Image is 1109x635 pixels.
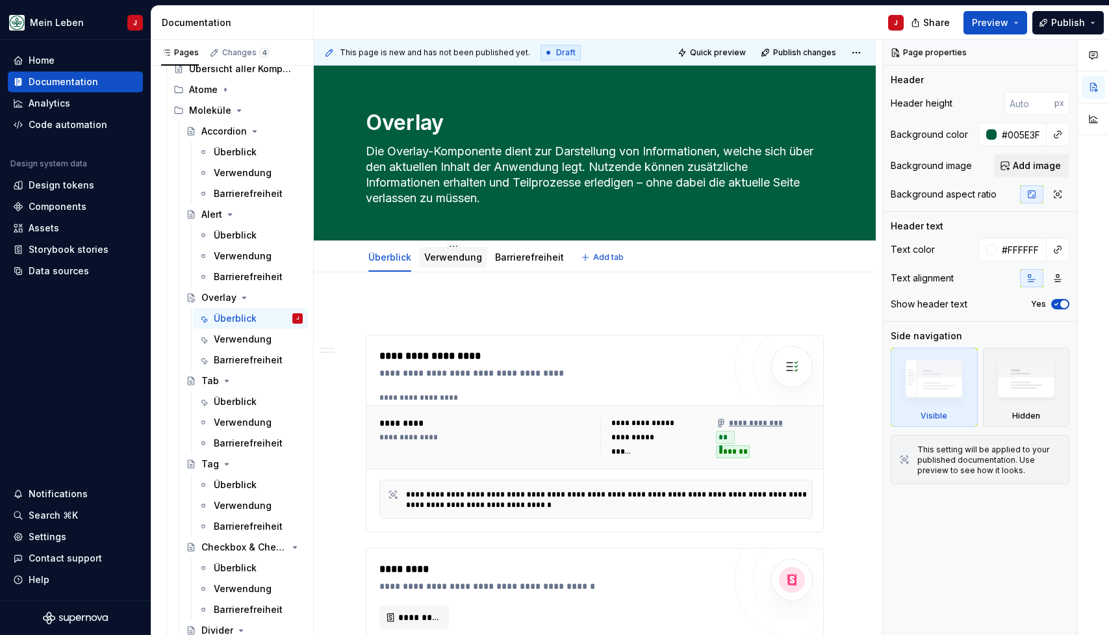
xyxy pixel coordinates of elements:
[419,243,487,270] div: Verwendung
[259,47,270,58] span: 4
[193,350,308,370] a: Barrierefreiheit
[168,58,308,79] a: Übersicht aller Komponenten
[214,166,272,179] div: Verwendung
[201,374,219,387] div: Tab
[214,229,257,242] div: Überblick
[997,123,1047,146] input: Auto
[757,44,842,62] button: Publish changes
[8,505,143,526] button: Search ⌘K
[193,308,308,329] a: ÜberblickJ
[1051,16,1085,29] span: Publish
[891,188,997,201] div: Background aspect ratio
[162,16,308,29] div: Documentation
[214,146,257,159] div: Überblick
[891,73,924,86] div: Header
[214,395,257,408] div: Überblick
[193,246,308,266] a: Verwendung
[43,612,108,625] svg: Supernova Logo
[161,47,199,58] div: Pages
[593,252,624,263] span: Add tab
[994,154,1069,177] button: Add image
[368,252,411,263] a: Überblick
[193,433,308,454] a: Barrierefreiheit
[193,162,308,183] a: Verwendung
[340,47,530,58] span: This page is new and has not been published yet.
[29,487,88,500] div: Notifications
[29,265,89,278] div: Data sources
[181,121,308,142] a: Accordion
[917,445,1061,476] div: This setting will be applied to your published documentation. Use preview to see how it looks.
[214,478,257,491] div: Überblick
[674,44,752,62] button: Quick preview
[8,196,143,217] a: Components
[181,287,308,308] a: Overlay
[193,412,308,433] a: Verwendung
[972,16,1008,29] span: Preview
[214,603,283,616] div: Barrierefreiheit
[29,573,49,586] div: Help
[29,552,102,565] div: Contact support
[29,179,94,192] div: Design tokens
[8,93,143,114] a: Analytics
[193,329,308,350] a: Verwendung
[1004,92,1054,115] input: Auto
[193,183,308,204] a: Barrierefreiheit
[168,79,308,100] div: Atome
[193,474,308,495] a: Überblick
[891,97,952,110] div: Header height
[495,252,564,263] a: Barrierefreiheit
[8,218,143,239] a: Assets
[773,47,836,58] span: Publish changes
[921,411,947,421] div: Visible
[923,16,950,29] span: Share
[891,220,943,233] div: Header text
[424,252,482,263] a: Verwendung
[30,16,84,29] div: Mein Leben
[133,18,137,28] div: J
[1054,98,1064,109] p: px
[201,541,287,554] div: Checkbox & Checkbox Group
[8,71,143,92] a: Documentation
[8,261,143,281] a: Data sources
[8,50,143,71] a: Home
[29,97,70,110] div: Analytics
[29,530,66,543] div: Settings
[214,187,283,200] div: Barrierefreiheit
[891,272,954,285] div: Text alignment
[8,114,143,135] a: Code automation
[29,243,108,256] div: Storybook stories
[1013,159,1061,172] span: Add image
[1012,411,1040,421] div: Hidden
[891,330,962,343] div: Side navigation
[193,142,308,162] a: Überblick
[8,548,143,569] button: Contact support
[490,243,569,270] div: Barrierefreiheit
[193,266,308,287] a: Barrierefreiheit
[997,238,1047,261] input: Auto
[193,599,308,620] a: Barrierefreiheit
[214,562,257,575] div: Überblick
[29,509,78,522] div: Search ⌘K
[363,141,821,209] textarea: Die Overlay-Komponente dient zur Darstellung von Informationen, welche sich über den aktuellen In...
[214,312,257,325] div: Überblick
[963,11,1027,34] button: Preview
[214,437,283,450] div: Barrierefreiheit
[214,270,283,283] div: Barrierefreiheit
[189,83,218,96] div: Atome
[1031,299,1046,309] label: Yes
[891,128,968,141] div: Background color
[193,391,308,412] a: Überblick
[214,520,283,533] div: Barrierefreiheit
[214,416,272,429] div: Verwendung
[363,107,821,138] textarea: Overlay
[214,499,272,512] div: Verwendung
[181,454,308,474] a: Tag
[181,370,308,391] a: Tab
[363,243,416,270] div: Überblick
[193,558,308,578] a: Überblick
[29,118,107,131] div: Code automation
[983,348,1070,427] div: Hidden
[8,484,143,504] button: Notifications
[9,15,25,31] img: df5db9ef-aba0-4771-bf51-9763b7497661.png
